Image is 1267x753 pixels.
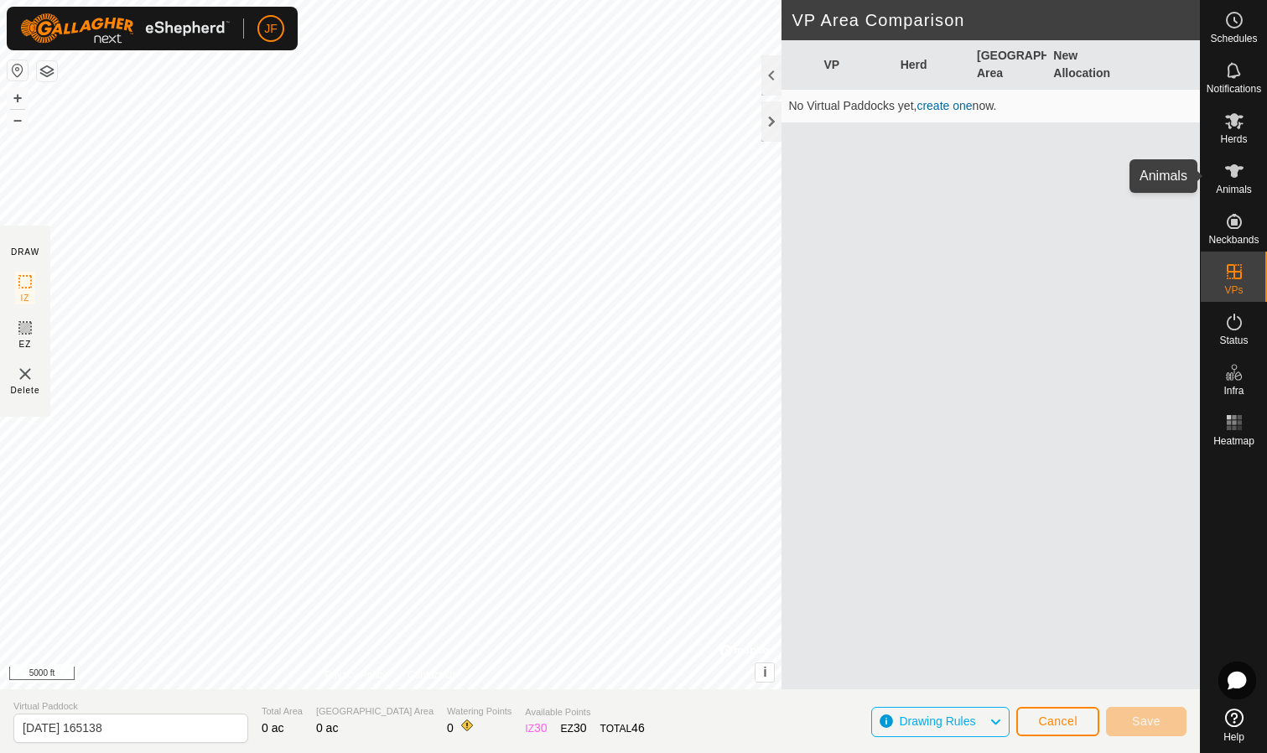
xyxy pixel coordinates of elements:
[1224,285,1243,295] span: VPs
[1201,702,1267,749] a: Help
[1223,386,1244,396] span: Infra
[756,663,774,682] button: i
[408,667,457,683] a: Contact Us
[19,338,32,351] span: EZ
[11,246,39,258] div: DRAW
[37,61,57,81] button: Map Layers
[525,719,547,737] div: IZ
[15,364,35,384] img: VP
[631,721,645,735] span: 46
[1223,732,1244,742] span: Help
[525,705,644,719] span: Available Points
[1207,84,1261,94] span: Notifications
[1219,335,1248,345] span: Status
[763,665,766,679] span: i
[1132,714,1161,728] span: Save
[574,721,587,735] span: 30
[20,13,230,44] img: Gallagher Logo
[899,714,975,728] span: Drawing Rules
[11,384,40,397] span: Delete
[1220,134,1247,144] span: Herds
[1016,707,1099,736] button: Cancel
[1210,34,1257,44] span: Schedules
[447,721,454,735] span: 0
[1038,714,1077,728] span: Cancel
[8,60,28,80] button: Reset Map
[561,719,587,737] div: EZ
[916,99,972,112] a: create one
[817,40,893,90] th: VP
[781,90,1200,123] td: No Virtual Paddocks yet, now.
[316,721,338,735] span: 0 ac
[262,721,283,735] span: 0 ac
[1046,40,1123,90] th: New Allocation
[325,667,387,683] a: Privacy Policy
[264,20,278,38] span: JF
[447,704,511,719] span: Watering Points
[8,88,28,108] button: +
[262,704,303,719] span: Total Area
[1106,707,1187,736] button: Save
[792,10,1200,30] h2: VP Area Comparison
[21,292,30,304] span: IZ
[8,110,28,130] button: –
[970,40,1046,90] th: [GEOGRAPHIC_DATA] Area
[1208,235,1259,245] span: Neckbands
[534,721,548,735] span: 30
[13,699,248,714] span: Virtual Paddock
[316,704,434,719] span: [GEOGRAPHIC_DATA] Area
[1213,436,1254,446] span: Heatmap
[1216,184,1252,195] span: Animals
[894,40,970,90] th: Herd
[600,719,645,737] div: TOTAL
